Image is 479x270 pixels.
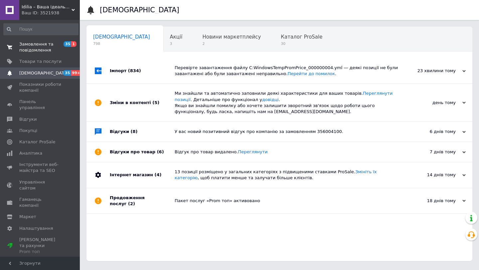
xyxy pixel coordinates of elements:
[22,4,72,10] span: Idilia – Ваша ідеальна оселя
[399,129,466,135] div: 6 днів тому
[19,225,53,231] span: Налаштування
[19,59,62,65] span: Товари та послуги
[175,149,399,155] div: Відгук про товар видалено.
[110,84,175,121] div: Зміни в контенті
[64,41,71,47] span: 35
[19,81,62,93] span: Показники роботи компанії
[93,41,150,46] span: 798
[399,149,466,155] div: 7 днів тому
[202,41,261,46] span: 2
[170,34,183,40] span: Акції
[175,91,393,102] a: Переглянути позиції
[281,34,322,40] span: Каталог ProSale
[128,201,135,206] span: (2)
[399,172,466,178] div: 14 днів тому
[19,116,37,122] span: Відгуки
[175,90,399,115] div: Ми знайшли та автоматично заповнили деякі характеристики для ваших товарів. . Детальніше про функ...
[131,129,138,134] span: (8)
[110,122,175,142] div: Відгуки
[71,41,77,47] span: 1
[19,99,62,111] span: Панель управління
[170,41,183,46] span: 3
[93,34,150,40] span: [DEMOGRAPHIC_DATA]
[19,197,62,208] span: Гаманець компанії
[154,172,161,177] span: (4)
[262,97,279,102] a: довідці
[175,169,377,180] a: Змініть їх категорію
[288,71,335,76] a: Перейти до помилок
[19,237,62,255] span: [PERSON_NAME] та рахунки
[281,41,322,46] span: 30
[19,214,36,220] span: Маркет
[19,70,69,76] span: [DEMOGRAPHIC_DATA]
[19,128,37,134] span: Покупці
[399,100,466,106] div: день тому
[19,139,55,145] span: Каталог ProSale
[19,162,62,174] span: Інструменти веб-майстра та SEO
[22,10,80,16] div: Ваш ID: 3521938
[19,41,62,53] span: Замовлення та повідомлення
[157,149,164,154] span: (6)
[110,188,175,213] div: Продовження послуг
[175,169,399,181] div: 13 позиції розміщено у загальних категоріях з підвищеними ставками ProSale. , щоб платити менше т...
[110,142,175,162] div: Відгуки про товар
[3,23,79,35] input: Пошук
[19,150,42,156] span: Аналітика
[399,198,466,204] div: 18 днів тому
[128,68,141,73] span: (834)
[238,149,267,154] a: Переглянути
[100,6,179,14] h1: [DEMOGRAPHIC_DATA]
[110,162,175,188] div: Інтернет магазин
[202,34,261,40] span: Новини маркетплейсу
[175,129,399,135] div: У вас новий позитивний відгук про компанію за замовленням 356004100.
[399,68,466,74] div: 23 хвилини тому
[152,100,159,105] span: (5)
[19,249,62,255] div: Prom топ
[175,65,399,77] div: Перевірте завантаження файлу C:WindowsTempPromPrice_000000004.yml — деякі позиції не були заванта...
[110,58,175,83] div: Імпорт
[71,70,82,76] span: 99+
[63,70,71,76] span: 35
[19,179,62,191] span: Управління сайтом
[175,198,399,204] div: Пакет послуг «Prom топ» активовано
